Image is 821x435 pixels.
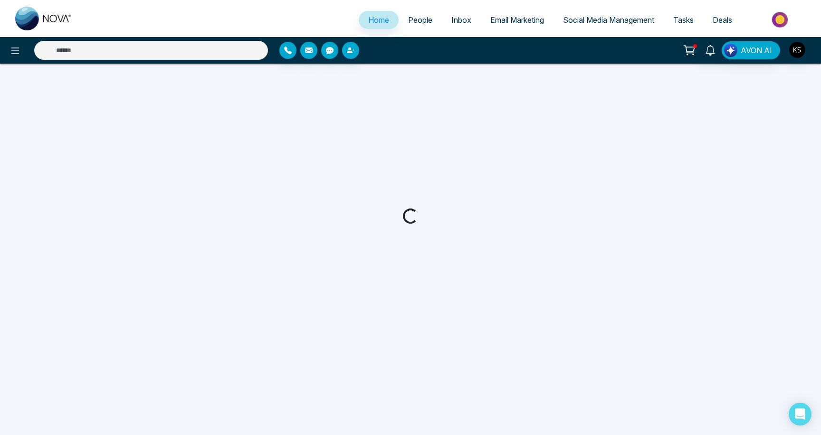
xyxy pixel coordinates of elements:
span: Social Media Management [563,15,654,25]
a: Email Marketing [481,11,554,29]
div: Open Intercom Messenger [789,403,811,426]
button: AVON AI [722,41,780,59]
a: Tasks [664,11,703,29]
img: Market-place.gif [746,9,815,30]
a: Social Media Management [554,11,664,29]
span: Home [368,15,389,25]
a: Home [359,11,399,29]
span: Deals [713,15,732,25]
img: Lead Flow [724,44,737,57]
span: Email Marketing [490,15,544,25]
img: User Avatar [789,42,805,58]
a: People [399,11,442,29]
img: Nova CRM Logo [15,7,72,30]
span: AVON AI [741,45,772,56]
a: Deals [703,11,742,29]
a: Inbox [442,11,481,29]
span: Inbox [451,15,471,25]
span: People [408,15,432,25]
span: Tasks [673,15,694,25]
